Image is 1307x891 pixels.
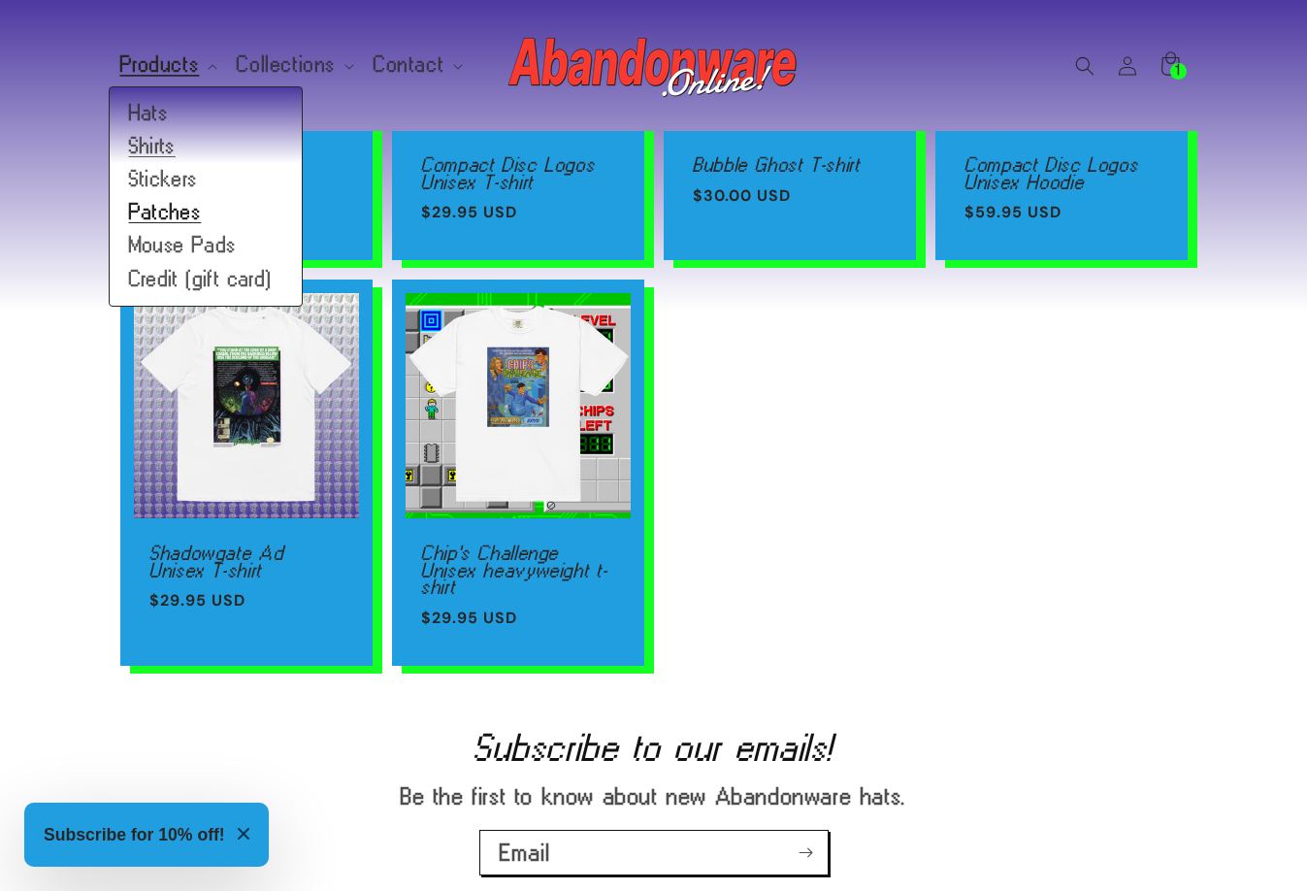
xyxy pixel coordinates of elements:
span: Collections [237,56,336,74]
input: Email [480,831,828,874]
button: Subscribe [785,830,828,875]
a: Shirts [110,130,302,163]
span: Products [120,56,200,74]
a: Patches [110,196,302,229]
a: Bubble Ghost T-shirt [693,156,887,174]
a: Credit (gift card) [110,263,302,296]
a: Mouse Pads [110,229,302,262]
a: Chip's Challenge Unisex heavyweight t-shirt [421,544,615,596]
span: 1 [1176,63,1181,80]
a: Rygar Japanese Unisex T-shirt [149,156,343,190]
a: Shadowgate Ad Unisex T-shirt [149,544,343,578]
a: Abandonware [501,19,806,112]
summary: Collections [225,45,362,85]
summary: Search [1063,45,1106,87]
summary: Contact [362,45,471,85]
span: Contact [374,56,444,74]
a: Compact Disc Logos Unisex T-shirt [421,156,615,190]
summary: Products [109,45,226,85]
img: Abandonware [508,27,800,105]
a: Compact Disc Logos Unisex Hoodie [964,156,1159,190]
a: Stickers [110,163,302,196]
a: Hats [110,97,302,130]
h2: Subscribe to our emails! [87,732,1220,763]
p: Be the first to know about new Abandonware hats. [314,782,994,810]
